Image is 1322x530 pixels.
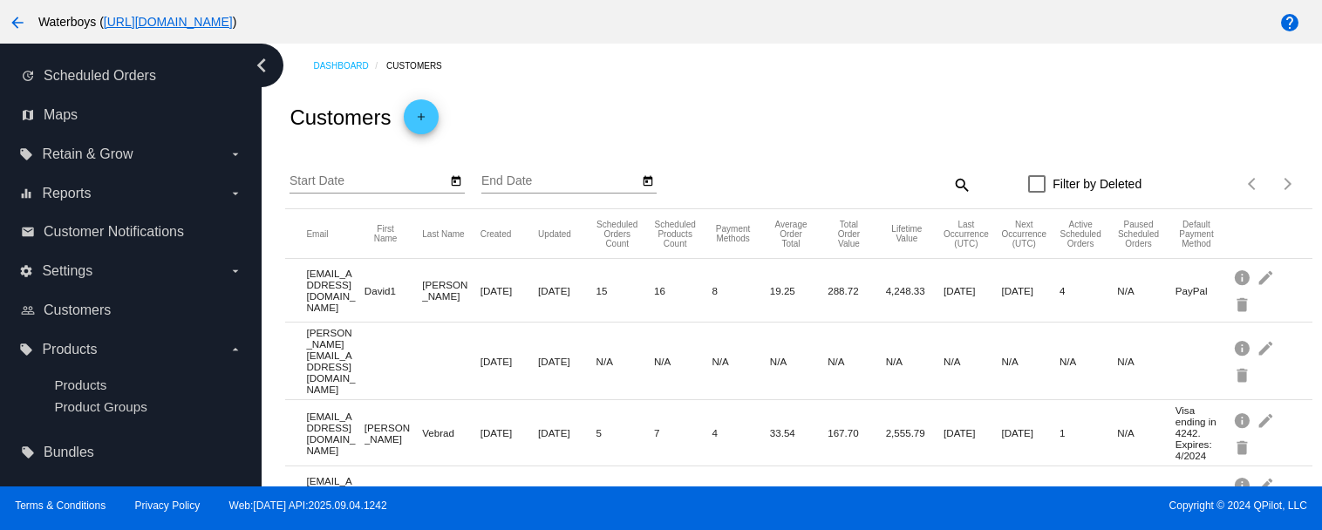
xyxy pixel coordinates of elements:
[228,264,242,278] i: arrow_drop_down
[290,174,446,188] input: Start Date
[15,499,106,512] a: Terms & Conditions
[19,187,33,200] i: equalizer
[596,281,654,301] mat-cell: 15
[21,101,242,129] a: map Maps
[828,423,885,443] mat-cell: 167.70
[365,224,406,243] button: Change sorting for FirstName
[42,146,133,162] span: Retain & Grow
[21,303,35,317] i: people_outline
[538,423,596,443] mat-cell: [DATE]
[538,281,596,301] mat-cell: [DATE]
[365,281,422,301] mat-cell: David1
[422,228,464,239] button: Change sorting for LastName
[480,423,538,443] mat-cell: [DATE]
[228,343,242,357] i: arrow_drop_down
[712,423,769,443] mat-cell: 4
[21,62,242,90] a: update Scheduled Orders
[7,12,28,33] mat-icon: arrow_back
[1175,220,1217,248] button: Change sorting for DefaultPaymentMethod
[44,68,156,84] span: Scheduled Orders
[480,351,538,371] mat-cell: [DATE]
[1053,173,1141,194] span: Filter by Deleted
[19,264,33,278] i: settings
[828,281,885,301] mat-cell: 288.72
[19,343,33,357] i: local_offer
[229,499,387,512] a: Web:[DATE] API:2025.09.04.1242
[21,218,242,246] a: email Customer Notifications
[480,228,512,239] button: Change sorting for CreatedUtc
[654,351,712,371] mat-cell: N/A
[538,351,596,371] mat-cell: [DATE]
[411,111,432,132] mat-icon: add
[654,220,696,248] button: Change sorting for TotalProductsScheduledCount
[42,263,92,279] span: Settings
[828,351,885,371] mat-cell: N/A
[654,281,712,301] mat-cell: 16
[21,108,35,122] i: map
[770,220,812,248] button: Change sorting for AverageScheduledOrderTotal
[365,418,422,449] mat-cell: [PERSON_NAME]
[1060,423,1117,443] mat-cell: 1
[306,471,364,525] mat-cell: [EMAIL_ADDRESS][DOMAIN_NAME]
[42,342,97,357] span: Products
[712,281,769,301] mat-cell: 8
[596,220,638,248] button: Change sorting for TotalScheduledOrdersCount
[422,423,480,443] mat-cell: Vebrad
[944,281,1001,301] mat-cell: [DATE]
[1257,471,1278,498] mat-icon: edit
[481,174,638,188] input: End Date
[1257,406,1278,433] mat-icon: edit
[1060,220,1101,248] button: Change sorting for ActiveScheduledOrdersCount
[228,187,242,200] i: arrow_drop_down
[886,423,944,443] mat-cell: 2,555.79
[44,302,111,318] span: Customers
[712,224,753,243] button: Change sorting for PaymentMethodsCount
[386,52,457,79] a: Customers
[1233,361,1254,388] mat-icon: delete
[54,377,106,392] a: Products
[1001,281,1059,301] mat-cell: [DATE]
[306,323,364,399] mat-cell: [PERSON_NAME][EMAIL_ADDRESS][DOMAIN_NAME]
[886,281,944,301] mat-cell: 4,248.33
[480,281,538,301] mat-cell: [DATE]
[1257,263,1278,290] mat-icon: edit
[44,224,184,240] span: Customer Notifications
[54,399,147,414] a: Product Groups
[1233,471,1254,498] mat-icon: info
[1233,263,1254,290] mat-icon: info
[770,351,828,371] mat-cell: N/A
[290,105,391,130] h2: Customers
[1060,281,1117,301] mat-cell: 4
[944,220,989,248] button: Change sorting for LastScheduledOrderOccurrenceUtc
[1117,281,1175,301] mat-cell: N/A
[21,296,242,324] a: people_outline Customers
[306,263,364,317] mat-cell: [EMAIL_ADDRESS][DOMAIN_NAME]
[306,406,364,460] mat-cell: [EMAIL_ADDRESS][DOMAIN_NAME]
[596,351,654,371] mat-cell: N/A
[1117,220,1159,248] button: Change sorting for PausedScheduledOrdersCount
[1060,351,1117,371] mat-cell: N/A
[596,423,654,443] mat-cell: 5
[1233,290,1254,317] mat-icon: delete
[248,51,276,79] i: chevron_left
[104,15,233,29] a: [URL][DOMAIN_NAME]
[1233,406,1254,433] mat-icon: info
[1257,334,1278,361] mat-icon: edit
[886,351,944,371] mat-cell: N/A
[44,107,78,123] span: Maps
[951,171,971,198] mat-icon: search
[1175,400,1233,465] mat-cell: Visa ending in 4242. Expires: 4/2024
[422,275,480,306] mat-cell: [PERSON_NAME]
[1001,423,1059,443] mat-cell: [DATE]
[306,228,328,239] button: Change sorting for Email
[1001,351,1059,371] mat-cell: N/A
[1117,423,1175,443] mat-cell: N/A
[1271,166,1305,201] button: Next page
[1175,281,1233,301] mat-cell: PayPal
[770,423,828,443] mat-cell: 33.54
[42,186,91,201] span: Reports
[365,482,422,513] mat-cell: Anonymous
[21,445,35,459] i: local_offer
